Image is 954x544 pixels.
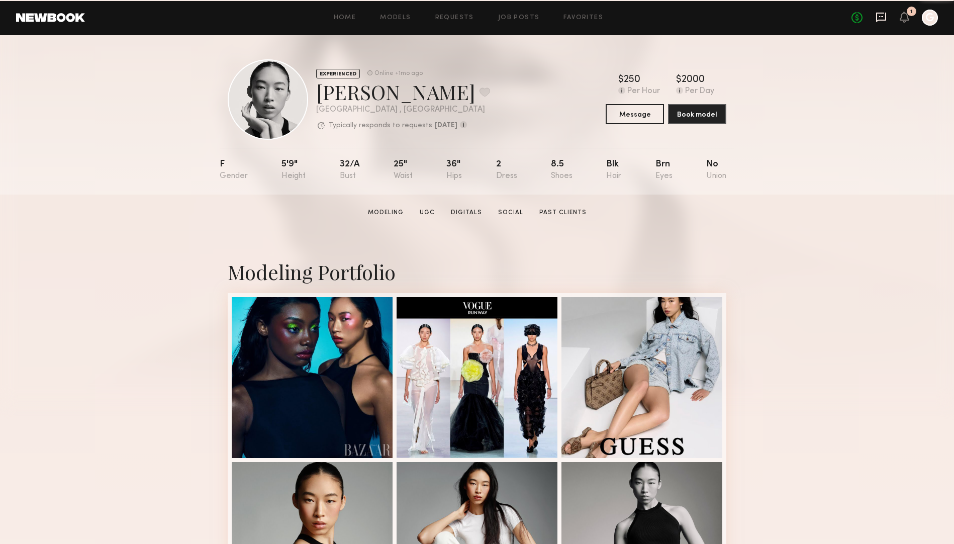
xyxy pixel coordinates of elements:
[364,208,408,217] a: Modeling
[910,9,913,15] div: 1
[329,122,432,129] p: Typically responds to requests
[446,160,462,180] div: 36"
[563,15,603,21] a: Favorites
[498,15,540,21] a: Job Posts
[606,160,621,180] div: Blk
[334,15,356,21] a: Home
[606,104,664,124] button: Message
[374,70,423,77] div: Online +1mo ago
[551,160,573,180] div: 8.5
[340,160,360,180] div: 32/a
[668,104,726,124] button: Book model
[316,106,490,114] div: [GEOGRAPHIC_DATA] , [GEOGRAPHIC_DATA]
[627,87,660,96] div: Per Hour
[706,160,726,180] div: No
[682,75,705,85] div: 2000
[685,87,714,96] div: Per Day
[416,208,439,217] a: UGC
[535,208,591,217] a: Past Clients
[676,75,682,85] div: $
[316,69,360,78] div: EXPERIENCED
[447,208,486,217] a: Digitals
[922,10,938,26] a: G
[655,160,673,180] div: Brn
[394,160,413,180] div: 25"
[435,15,474,21] a: Requests
[624,75,640,85] div: 250
[281,160,306,180] div: 5'9"
[316,78,490,105] div: [PERSON_NAME]
[494,208,527,217] a: Social
[228,258,726,285] div: Modeling Portfolio
[618,75,624,85] div: $
[380,15,411,21] a: Models
[496,160,517,180] div: 2
[220,160,248,180] div: F
[435,122,457,129] b: [DATE]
